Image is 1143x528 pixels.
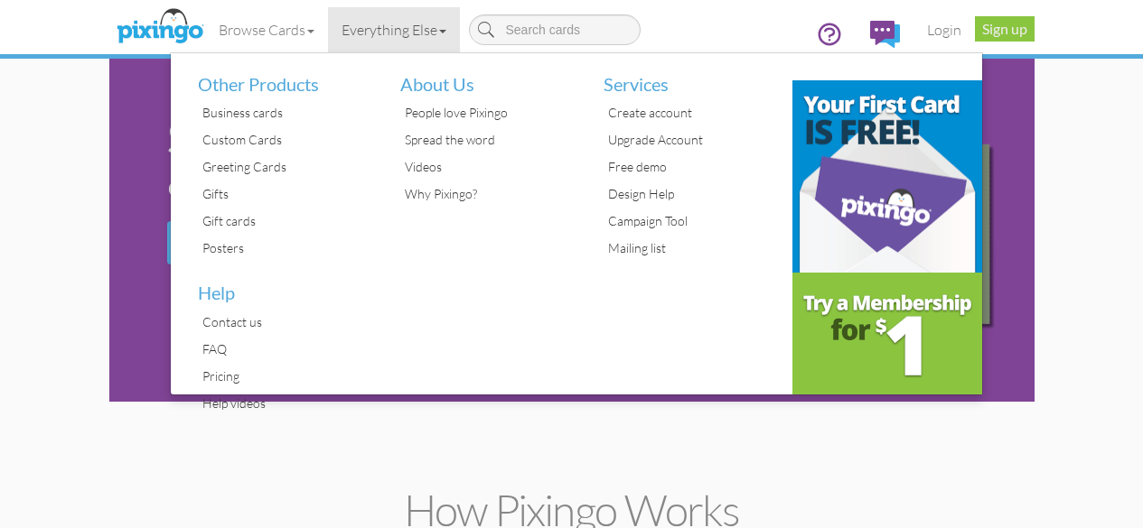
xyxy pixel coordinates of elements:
a: Browse Cards [205,7,328,52]
a: Sign up [975,16,1035,42]
div: Pricing [198,363,374,390]
div: Custom Cards [198,126,374,153]
div: Greeting Cards [198,153,374,181]
input: Search cards [469,14,641,45]
div: Why Pixingo? [400,181,576,208]
a: Try us out, your first card is free! [167,221,492,264]
img: comments.svg [870,21,900,48]
img: pixingo logo [112,5,208,50]
li: Other Products [184,53,374,100]
div: Design Help [604,181,780,208]
div: Free demo [604,153,780,181]
li: Services [590,53,780,100]
li: About Us [387,53,576,100]
div: FAQ [198,336,374,363]
img: b31c39d9-a6cc-4959-841f-c4fb373484ab.png [792,80,982,273]
div: Gifts [198,181,374,208]
div: Help videos [198,390,374,417]
img: e3c53f66-4b0a-4d43-9253-35934b16df62.png [792,273,982,394]
li: Help [184,262,374,309]
a: Everything Else [328,7,460,52]
div: People love Pixingo [400,99,576,126]
div: Business cards [198,99,374,126]
div: Gift cards [198,208,374,235]
div: Contact us [198,309,374,336]
div: Mailing list [604,235,780,262]
div: Spread the word [400,126,576,153]
div: Create account [604,99,780,126]
div: Posters [198,235,374,262]
div: Upgrade Account [604,126,780,153]
a: Login [913,7,975,52]
div: Campaign Tool [604,208,780,235]
div: Send Printed Greeting Cards & Gifts with a Few Clicks [167,116,712,203]
div: Videos [400,153,576,181]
